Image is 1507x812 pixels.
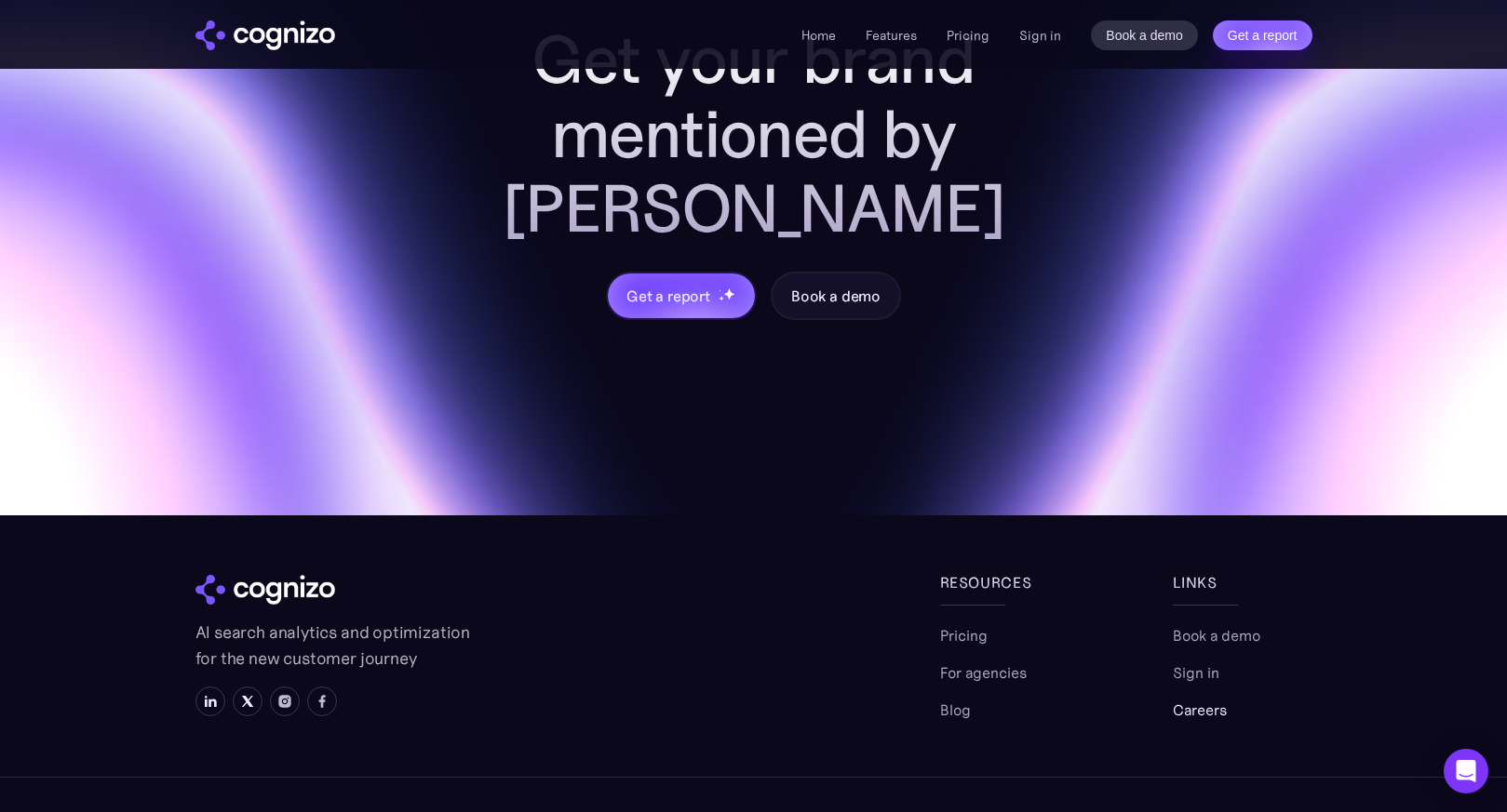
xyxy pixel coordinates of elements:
a: Book a demo [771,272,901,320]
div: links [1173,571,1312,593]
a: Pricing [940,624,988,646]
img: X icon [240,694,255,709]
a: Book a demo [1091,20,1198,50]
img: cognizo logo [195,20,335,50]
a: Get a reportstarstarstar [606,272,757,320]
a: home [195,20,335,50]
h2: Get your brand mentioned by [PERSON_NAME] [456,22,1052,246]
a: Home [801,27,836,44]
a: Sign in [1173,661,1219,684]
div: Open Intercom Messenger [1444,749,1488,793]
a: For agencies [940,661,1027,684]
a: Features [866,27,917,44]
img: LinkedIn icon [203,694,218,709]
img: star [719,289,721,292]
div: Resources [940,571,1080,593]
a: Careers [1173,699,1227,721]
a: Get a report [1213,20,1312,50]
a: Book a demo [1173,624,1260,646]
img: cognizo logo [195,575,335,605]
a: Pricing [947,27,989,44]
div: Get a report [626,285,710,307]
img: star [719,296,725,302]
a: Blog [940,699,971,721]
div: Book a demo [791,285,881,307]
p: AI search analytics and optimization for the new customer journey [195,619,475,672]
a: Sign in [1019,24,1061,47]
img: star [723,287,735,300]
